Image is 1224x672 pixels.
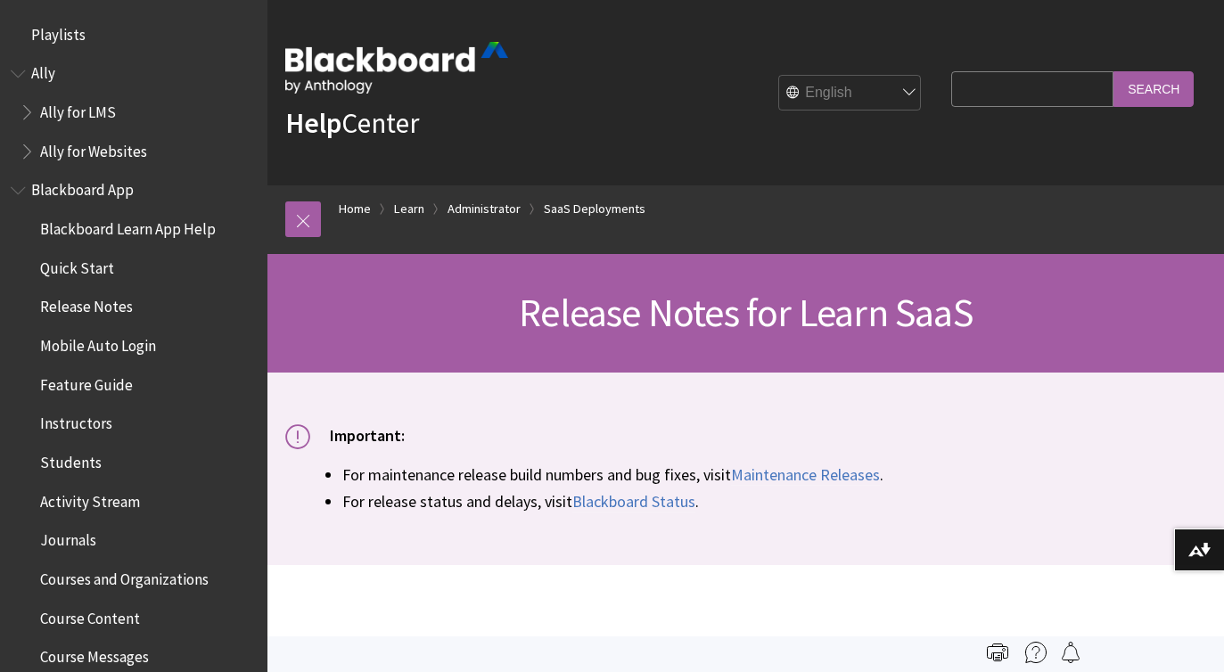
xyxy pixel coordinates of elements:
[40,331,156,355] span: Mobile Auto Login
[31,20,86,44] span: Playlists
[31,59,55,83] span: Ally
[330,425,405,446] span: Important:
[342,463,1206,487] li: For maintenance release build numbers and bug fixes, visit .
[731,464,880,486] a: Maintenance Releases
[40,292,133,316] span: Release Notes
[40,136,147,160] span: Ally for Websites
[342,489,1206,513] li: For release status and delays, visit .
[987,642,1008,663] img: Print
[285,105,419,141] a: HelpCenter
[40,214,216,238] span: Blackboard Learn App Help
[779,76,922,111] select: Site Language Selector
[339,198,371,220] a: Home
[1060,642,1081,663] img: Follow this page
[1025,642,1047,663] img: More help
[285,105,341,141] strong: Help
[40,409,112,433] span: Instructors
[40,253,114,277] span: Quick Start
[40,564,209,588] span: Courses and Organizations
[572,491,695,512] a: Blackboard Status
[11,59,257,167] nav: Book outline for Anthology Ally Help
[40,603,140,627] span: Course Content
[31,176,134,200] span: Blackboard App
[40,643,149,667] span: Course Messages
[40,97,116,121] span: Ally for LMS
[40,370,133,394] span: Feature Guide
[394,198,424,220] a: Learn
[40,487,140,511] span: Activity Stream
[40,447,102,471] span: Students
[519,288,973,337] span: Release Notes for Learn SaaS
[544,198,645,220] a: SaaS Deployments
[11,20,257,50] nav: Book outline for Playlists
[40,526,96,550] span: Journals
[448,198,521,220] a: Administrator
[1113,71,1194,106] input: Search
[285,42,508,94] img: Blackboard by Anthology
